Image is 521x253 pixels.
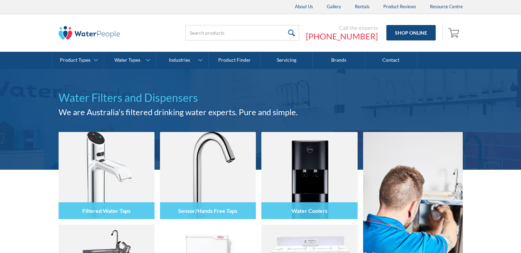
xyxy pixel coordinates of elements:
h4: Filtered Water Taps [82,207,131,214]
div: Product Types [60,57,90,63]
a: Shop Online [386,25,436,40]
a: [PHONE_NUMBER] [306,31,378,41]
h4: Water Coolers [291,207,327,214]
h4: Sensor/Hands Free Taps [178,207,237,214]
input: Search products [185,25,299,40]
a: Servicing [261,52,313,69]
img: shopping cart [448,27,461,38]
a: Water Types [104,52,156,69]
img: Sensor/Hands Free Taps [160,132,256,219]
a: Product Finder [209,52,261,69]
img: Filtered Water Taps [59,132,154,219]
a: Open empty cart [446,25,463,41]
div: Industries [169,57,190,63]
div: Water Types [114,57,140,63]
img: The Water People [59,26,120,40]
a: Product Types [52,52,104,69]
a: Contact [365,52,417,69]
a: Brands [313,52,365,69]
div: Call the experts [306,24,378,31]
a: Industries [156,52,208,69]
img: Water Coolers [261,132,357,219]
